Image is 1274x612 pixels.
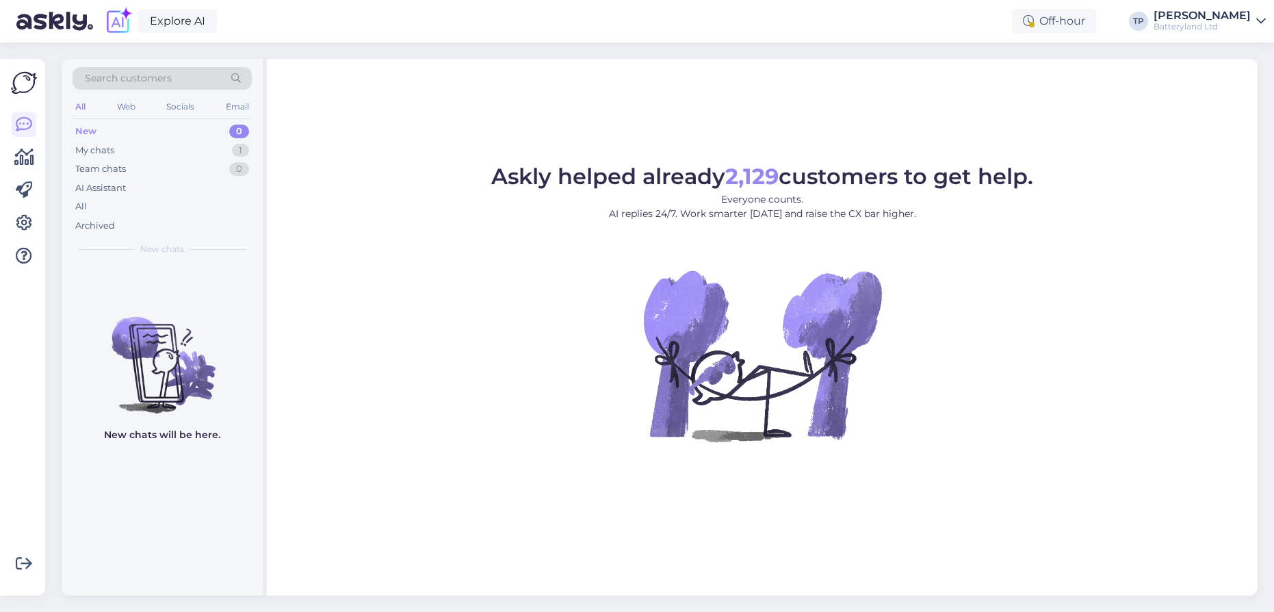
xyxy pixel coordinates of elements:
[75,162,126,176] div: Team chats
[491,192,1033,221] p: Everyone counts. AI replies 24/7. Work smarter [DATE] and raise the CX bar higher.
[104,428,220,442] p: New chats will be here.
[229,162,249,176] div: 0
[1129,12,1148,31] div: TP
[114,98,138,116] div: Web
[75,144,114,157] div: My chats
[75,181,126,195] div: AI Assistant
[229,125,249,138] div: 0
[1154,10,1266,32] a: [PERSON_NAME]Batteryland Ltd
[138,10,217,33] a: Explore AI
[75,200,87,214] div: All
[232,144,249,157] div: 1
[1012,9,1096,34] div: Off-hour
[140,243,184,255] span: New chats
[62,292,263,416] img: No chats
[75,219,115,233] div: Archived
[75,125,96,138] div: New
[491,163,1033,190] span: Askly helped already customers to get help.
[639,232,885,479] img: No Chat active
[104,7,133,36] img: explore-ai
[1154,21,1251,32] div: Batteryland Ltd
[1154,10,1251,21] div: [PERSON_NAME]
[164,98,197,116] div: Socials
[11,70,37,96] img: Askly Logo
[223,98,252,116] div: Email
[85,71,172,86] span: Search customers
[73,98,88,116] div: All
[725,163,779,190] b: 2,129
